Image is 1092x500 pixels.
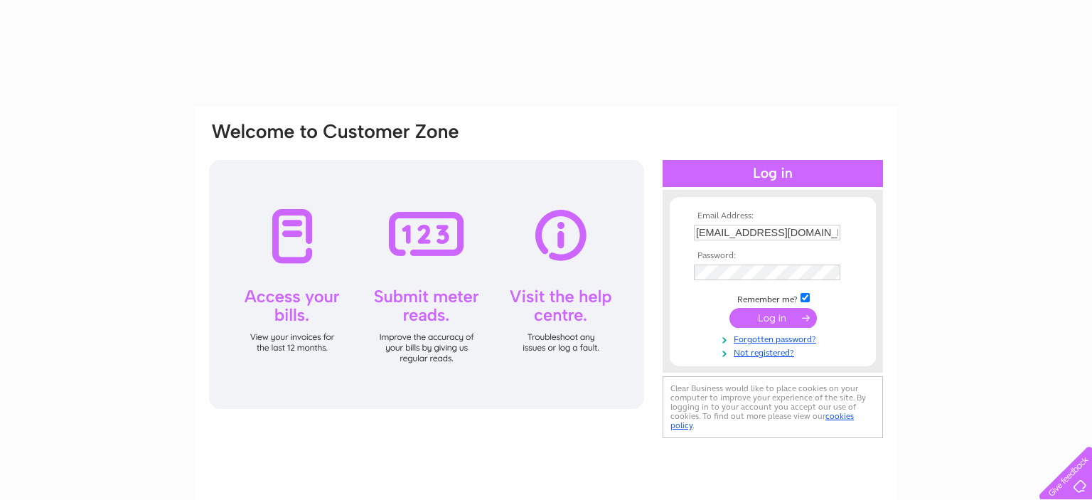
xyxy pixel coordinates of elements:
div: Clear Business would like to place cookies on your computer to improve your experience of the sit... [663,376,883,438]
td: Remember me? [690,291,855,305]
th: Email Address: [690,211,855,221]
input: Submit [729,308,817,328]
th: Password: [690,251,855,261]
a: Forgotten password? [694,331,855,345]
a: cookies policy [670,411,854,430]
a: Not registered? [694,345,855,358]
